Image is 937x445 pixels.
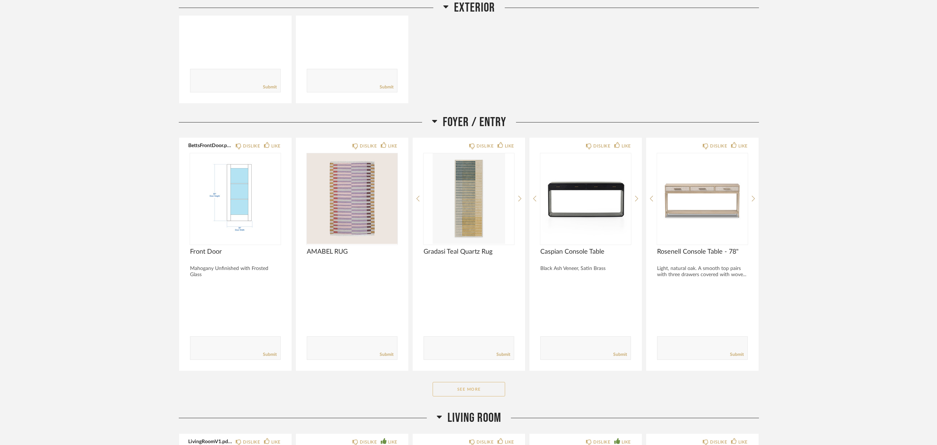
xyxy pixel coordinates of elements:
[424,248,514,256] span: Gradasi Teal Quartz Rug
[540,153,631,244] img: undefined
[190,266,281,278] div: Mahogany Unfinished with Frosted Glass
[443,115,506,130] span: Foyer / Entry
[380,84,393,90] a: Submit
[710,142,727,150] div: DISLIKE
[243,142,260,150] div: DISLIKE
[307,153,397,244] img: undefined
[540,266,631,272] div: Black Ash Veneer, Satin Brass
[433,382,505,396] button: See More
[188,438,234,444] button: LivingRoomV1.pdf
[447,410,501,426] span: Living Room
[380,352,393,358] a: Submit
[188,142,234,148] button: BettsFrontDoor.pdf
[730,352,744,358] a: Submit
[505,142,514,150] div: LIKE
[263,352,277,358] a: Submit
[190,153,281,244] img: undefined
[263,84,277,90] a: Submit
[657,266,748,278] div: Light, natural oak. A smooth top pairs with three drawers covered with wove...
[190,248,281,256] span: Front Door
[360,142,377,150] div: DISLIKE
[593,142,610,150] div: DISLIKE
[271,142,281,150] div: LIKE
[738,142,748,150] div: LIKE
[657,153,748,244] img: undefined
[388,142,397,150] div: LIKE
[476,142,494,150] div: DISLIKE
[540,248,631,256] span: Caspian Console Table
[307,248,397,256] span: AMABEL RUG
[496,352,510,358] a: Submit
[657,248,748,256] span: Rosenell Console Table - 78"
[424,153,514,244] img: undefined
[622,142,631,150] div: LIKE
[613,352,627,358] a: Submit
